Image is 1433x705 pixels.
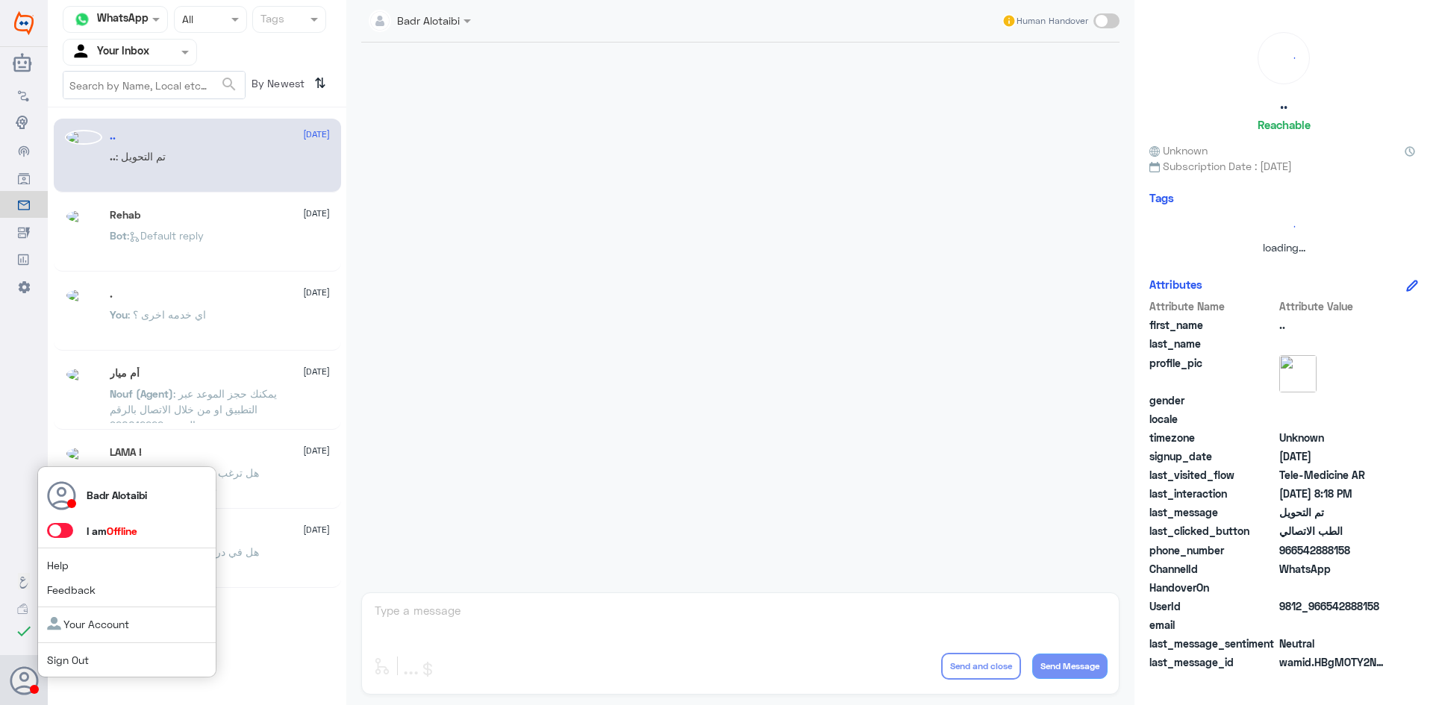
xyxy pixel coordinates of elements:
img: whatsapp.png [71,8,93,31]
span: : Default reply [127,229,204,242]
span: search [220,75,238,93]
img: picture [65,209,102,224]
div: loading... [1153,213,1414,239]
img: picture [65,446,102,461]
span: wamid.HBgMOTY2NTQyODg4MTU4FQIAEhggOUNEODcyRUU2RkUwNUIyNjUxNUYyRjk1QUJFN0E3N0YA [1279,654,1387,670]
span: null [1279,617,1387,633]
div: loading... [1262,37,1305,80]
i: check [15,622,33,640]
span: 0 [1279,636,1387,651]
img: Widebot Logo [14,11,34,35]
span: null [1279,392,1387,408]
span: 2 [1279,561,1387,577]
span: locale [1149,411,1276,427]
span: : يمكنك حجز الموعد عبر التطبيق او من خلال الاتصال بالرقم الموحد 920012222 [110,387,277,431]
img: picture [65,367,102,382]
span: 2025-08-02T17:18:58.518Z [1279,486,1387,501]
span: Attribute Value [1279,298,1387,314]
span: Unknown [1279,430,1387,445]
span: null [1279,580,1387,595]
a: Your Account [47,618,129,630]
span: last_message_id [1149,654,1276,670]
i: ⇅ [314,71,326,95]
span: last_clicked_button [1149,523,1276,539]
span: HandoverOn [1149,580,1276,595]
button: Send and close [941,653,1021,680]
span: Attribute Name [1149,298,1276,314]
button: Send Message [1032,654,1108,679]
img: yourInbox.svg [71,41,93,63]
span: [DATE] [303,444,330,457]
span: first_name [1149,317,1276,333]
a: Feedback [47,583,96,596]
span: Unknown [1149,142,1208,158]
h5: أم ميار [110,367,140,380]
input: Search by Name, Local etc… [63,72,245,98]
a: Help [47,559,69,571]
span: loading... [1263,241,1305,254]
span: الطب الاتصالي [1279,523,1387,539]
img: picture [65,288,102,303]
span: Bot [110,229,127,242]
span: Subscription Date : [DATE] [1149,158,1418,174]
span: last_visited_flow [1149,467,1276,483]
span: [DATE] [303,128,330,141]
p: Badr Alotaibi [87,487,147,503]
span: Nouf (Agent) [110,387,173,400]
h5: .. [110,130,116,142]
span: profile_pic [1149,355,1276,389]
img: picture [65,130,102,145]
span: [DATE] [303,523,330,536]
h5: LAMA ! [110,446,142,459]
h6: Attributes [1149,278,1202,291]
button: Avatar [10,666,38,695]
span: By Newest [246,71,308,101]
span: .. [110,150,116,163]
span: [DATE] [303,286,330,299]
button: search [220,72,238,97]
a: Sign Out [47,654,89,666]
span: gender [1149,392,1276,408]
h5: .. [1280,95,1287,113]
span: email [1149,617,1276,633]
span: 2025-08-02T17:01:03.804Z [1279,448,1387,464]
span: [DATE] [303,207,330,220]
span: تم التحويل [1279,504,1387,520]
span: last_message [1149,504,1276,520]
span: Human Handover [1017,14,1088,28]
span: You [110,308,128,321]
span: signup_date [1149,448,1276,464]
h6: Tags [1149,191,1174,204]
span: phone_number [1149,542,1276,558]
span: : تم التحويل [116,150,166,163]
span: last_message_sentiment [1149,636,1276,651]
span: .. [1279,317,1387,333]
h5: . [110,288,113,301]
span: last_name [1149,336,1276,351]
span: Offline [107,524,137,537]
h6: Reachable [1258,118,1311,131]
span: 966542888158 [1279,542,1387,558]
span: I am [87,524,137,537]
span: timezone [1149,430,1276,445]
span: Tele-Medicine AR [1279,467,1387,483]
div: Tags [258,10,284,30]
span: 9812_966542888158 [1279,598,1387,614]
span: [DATE] [303,365,330,378]
span: null [1279,411,1387,427]
span: UserId [1149,598,1276,614]
img: picture [1279,355,1317,392]
span: last_interaction [1149,486,1276,501]
h5: Rehab [110,209,140,222]
span: ChannelId [1149,561,1276,577]
span: : اي خدمه اخرى ؟ [128,308,206,321]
